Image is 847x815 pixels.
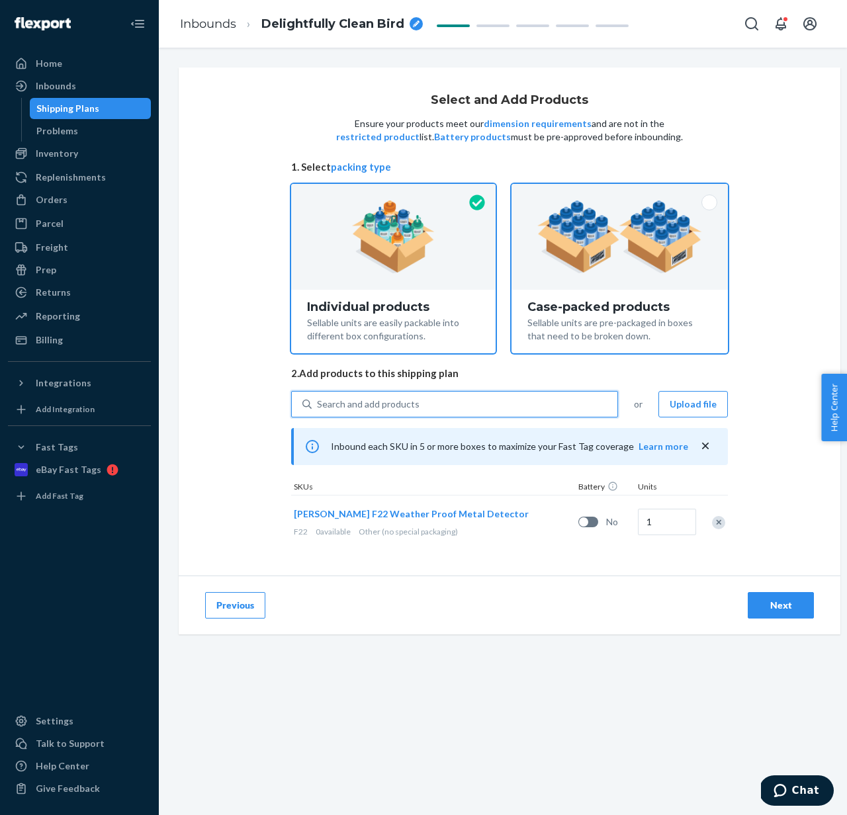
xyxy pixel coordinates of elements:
span: 1. Select [291,160,728,174]
button: Upload file [658,391,728,417]
button: Talk to Support [8,733,151,754]
span: or [634,398,643,411]
a: Inbounds [8,75,151,97]
div: Individual products [307,300,480,314]
img: case-pack.59cecea509d18c883b923b81aeac6d0b.png [537,200,702,273]
p: Ensure your products meet our and are not in the list. must be pre-approved before inbounding. [335,117,684,144]
div: Integrations [36,376,91,390]
img: individual-pack.facf35554cb0f1810c75b2bd6df2d64e.png [352,200,435,273]
a: Returns [8,282,151,303]
div: Home [36,57,62,70]
div: Remove Item [712,516,725,529]
button: Open notifications [768,11,794,37]
a: Inventory [8,143,151,164]
div: Prep [36,263,56,277]
div: eBay Fast Tags [36,463,101,476]
button: Open Search Box [738,11,765,37]
div: Add Integration [36,404,95,415]
a: Billing [8,329,151,351]
a: Add Fast Tag [8,486,151,507]
button: Give Feedback [8,778,151,799]
button: Open account menu [797,11,823,37]
a: Prep [8,259,151,280]
div: Inbound each SKU in 5 or more boxes to maximize your Fast Tag coverage [291,428,728,465]
a: Replenishments [8,167,151,188]
button: Battery products [434,130,511,144]
div: Problems [36,124,78,138]
a: Orders [8,189,151,210]
a: Reporting [8,306,151,327]
button: Help Center [821,374,847,441]
a: Home [8,53,151,74]
div: Freight [36,241,68,254]
a: Inbounds [180,17,236,31]
div: Search and add products [317,398,420,411]
a: Freight [8,237,151,258]
div: SKUs [291,481,576,495]
input: Quantity [638,509,696,535]
div: Case-packed products [527,300,712,314]
div: Sellable units are pre-packaged in boxes that need to be broken down. [527,314,712,343]
span: [PERSON_NAME] F22 Weather Proof Metal Detector [294,508,529,519]
div: Units [635,481,695,495]
div: Sellable units are easily packable into different box configurations. [307,314,480,343]
div: Other (no special packaging) [294,526,573,537]
div: Talk to Support [36,737,105,750]
ol: breadcrumbs [169,5,433,44]
span: Delightfully Clean Bird [261,16,404,33]
iframe: Opens a widget where you can chat to one of our agents [761,775,834,808]
div: Add Fast Tag [36,490,83,501]
button: close [699,439,712,453]
button: packing type [331,160,391,174]
div: Reporting [36,310,80,323]
span: 2. Add products to this shipping plan [291,366,728,380]
div: Battery [576,481,635,495]
a: Help Center [8,755,151,777]
a: Problems [30,120,152,142]
button: restricted product [336,130,420,144]
button: Next [748,592,814,619]
div: Give Feedback [36,782,100,795]
button: dimension requirements [484,117,592,130]
button: Learn more [639,440,688,453]
button: Integrations [8,372,151,394]
a: eBay Fast Tags [8,459,151,480]
span: No [606,515,633,529]
div: Inventory [36,147,78,160]
span: F22 [294,527,308,536]
div: Billing [36,333,63,347]
div: Shipping Plans [36,102,99,115]
a: Shipping Plans [30,98,152,119]
img: Flexport logo [15,17,71,30]
div: Parcel [36,217,64,230]
div: Returns [36,286,71,299]
a: Add Integration [8,399,151,420]
div: Inbounds [36,79,76,93]
button: Close Navigation [124,11,151,37]
button: [PERSON_NAME] F22 Weather Proof Metal Detector [294,507,529,521]
span: 0 available [316,527,351,536]
div: Replenishments [36,171,106,184]
div: Settings [36,714,73,728]
button: Previous [205,592,265,619]
div: Next [759,599,803,612]
button: Fast Tags [8,437,151,458]
a: Parcel [8,213,151,234]
h1: Select and Add Products [431,94,588,107]
div: Help Center [36,759,89,773]
div: Orders [36,193,67,206]
div: Fast Tags [36,441,78,454]
a: Settings [8,710,151,732]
